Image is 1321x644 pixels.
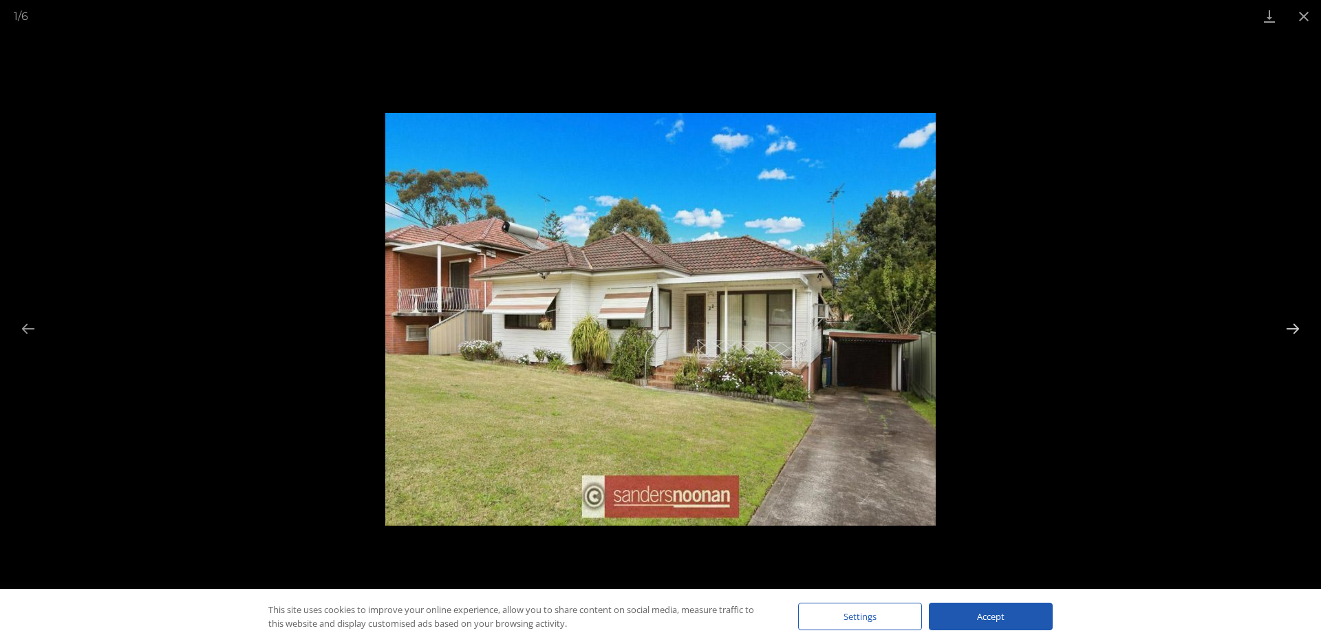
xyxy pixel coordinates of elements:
div: Accept [929,603,1053,630]
span: 1 [14,10,18,23]
div: Settings [798,603,922,630]
span: 6 [21,10,28,23]
img: Property Gallery [385,113,936,526]
button: Next slide [1278,315,1307,342]
div: This site uses cookies to improve your online experience, allow you to share content on social me... [268,603,771,630]
button: Previous slide [14,315,43,342]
